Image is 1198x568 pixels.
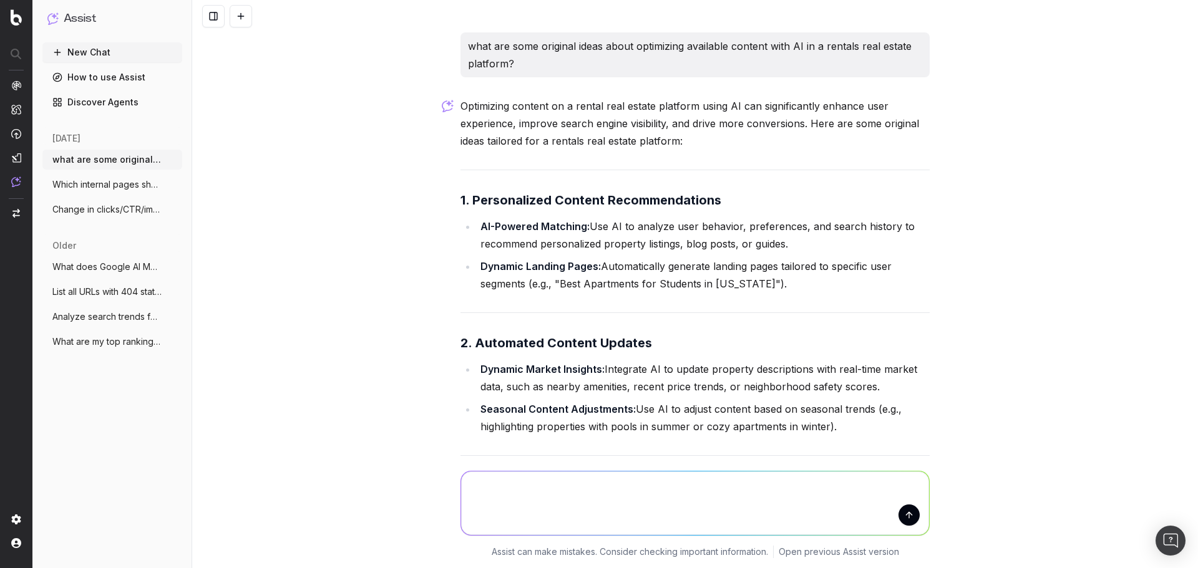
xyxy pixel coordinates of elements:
button: Which internal pages should I link to fr [42,175,182,195]
strong: Dynamic Market Insights: [480,363,605,375]
strong: 2. Automated Content Updates [460,335,652,350]
img: My account [11,538,21,548]
span: List all URLs with 404 status code from [52,286,162,298]
span: Change in clicks/CTR/impressions over la [52,203,162,216]
span: older [52,239,76,252]
button: Assist [47,10,177,27]
button: what are some original ideas about optim [42,150,182,170]
img: Intelligence [11,104,21,115]
span: Which internal pages should I link to fr [52,178,162,191]
strong: Seasonal Content Adjustments: [480,403,636,415]
button: New Chat [42,42,182,62]
img: Activation [11,128,21,139]
p: Assist can make mistakes. Consider checking important information. [492,546,768,558]
img: Studio [11,153,21,163]
button: What are my top ranking pages? [42,332,182,352]
li: Integrate AI to update property descriptions with real-time market data, such as nearby amenities... [477,360,930,395]
span: Analyze search trends for: "houses for r [52,310,162,323]
img: Botify assist logo [442,100,454,112]
button: Change in clicks/CTR/impressions over la [42,200,182,219]
div: Open Intercom Messenger [1156,526,1186,556]
img: Analytics [11,80,21,90]
button: Analyze search trends for: "houses for r [42,307,182,327]
li: Use AI to adjust content based on seasonal trends (e.g., highlighting properties with pools in su... [477,400,930,435]
li: Automatically generate landing pages tailored to specific user segments (e.g., "Best Apartments f... [477,258,930,292]
img: Assist [47,12,59,24]
span: [DATE] [52,132,80,145]
p: what are some original ideas about optimizing available content with AI in a rentals real estate ... [468,37,922,72]
a: Open previous Assist version [779,546,899,558]
img: Botify logo [11,9,22,26]
a: How to use Assist [42,67,182,87]
strong: 1. Personalized Content Recommendations [460,193,721,208]
a: Discover Agents [42,92,182,112]
p: Optimizing content on a rental real estate platform using AI can significantly enhance user exper... [460,97,930,150]
strong: AI-Powered Matching: [480,220,590,233]
span: What are my top ranking pages? [52,335,162,348]
h1: Assist [64,10,96,27]
span: what are some original ideas about optim [52,153,162,166]
li: Use AI to analyze user behavior, preferences, and search history to recommend personalized proper... [477,218,930,253]
button: List all URLs with 404 status code from [42,282,182,302]
strong: Dynamic Landing Pages: [480,260,601,272]
img: Assist [11,176,21,187]
span: What does Google AI Mode say about 'hous [52,261,162,273]
img: Switch project [12,209,20,218]
button: What does Google AI Mode say about 'hous [42,257,182,277]
img: Setting [11,514,21,524]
